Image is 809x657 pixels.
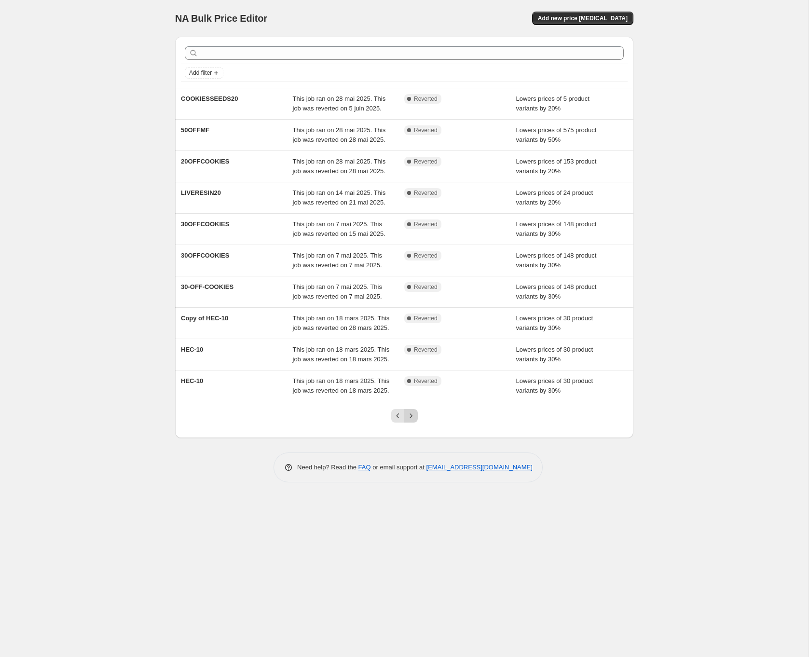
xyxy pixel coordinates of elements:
nav: Pagination [391,409,418,423]
span: This job ran on 7 mai 2025. This job was reverted on 15 mai 2025. [293,220,385,237]
button: Next [404,409,418,423]
span: Lowers prices of 30 product variants by 30% [516,346,593,363]
span: Lowers prices of 24 product variants by 20% [516,189,593,206]
span: 30OFFCOOKIES [181,220,229,228]
span: COOKIESSEEDS20 [181,95,238,102]
span: This job ran on 18 mars 2025. This job was reverted on 18 mars 2025. [293,377,390,394]
span: Reverted [414,158,438,165]
span: Lowers prices of 148 product variants by 30% [516,283,597,300]
span: Add new price [MEDICAL_DATA] [538,14,628,22]
span: 50OFFMF [181,126,209,134]
span: Lowers prices of 30 product variants by 30% [516,315,593,331]
span: This job ran on 14 mai 2025. This job was reverted on 21 mai 2025. [293,189,386,206]
span: Lowers prices of 30 product variants by 30% [516,377,593,394]
span: 30OFFCOOKIES [181,252,229,259]
span: 20OFFCOOKIES [181,158,229,165]
span: Need help? Read the [297,464,358,471]
button: Add new price [MEDICAL_DATA] [532,12,633,25]
span: This job ran on 18 mars 2025. This job was reverted on 18 mars 2025. [293,346,390,363]
span: Lowers prices of 5 product variants by 20% [516,95,590,112]
span: NA Bulk Price Editor [175,13,267,24]
span: Lowers prices of 148 product variants by 30% [516,220,597,237]
span: This job ran on 7 mai 2025. This job was reverted on 7 mai 2025. [293,283,382,300]
button: Add filter [185,67,223,79]
span: Reverted [414,315,438,322]
span: This job ran on 28 mai 2025. This job was reverted on 5 juin 2025. [293,95,386,112]
span: 30-OFF-COOKIES [181,283,233,290]
span: This job ran on 7 mai 2025. This job was reverted on 7 mai 2025. [293,252,382,269]
span: This job ran on 28 mai 2025. This job was reverted on 28 mai 2025. [293,158,386,175]
span: Add filter [189,69,212,77]
span: Reverted [414,283,438,291]
span: This job ran on 28 mai 2025. This job was reverted on 28 mai 2025. [293,126,386,143]
span: HEC-10 [181,377,203,384]
span: Reverted [414,126,438,134]
span: Reverted [414,189,438,197]
span: Reverted [414,346,438,354]
span: Reverted [414,377,438,385]
span: This job ran on 18 mars 2025. This job was reverted on 28 mars 2025. [293,315,390,331]
a: [EMAIL_ADDRESS][DOMAIN_NAME] [426,464,533,471]
span: Reverted [414,220,438,228]
span: or email support at [371,464,426,471]
span: Copy of HEC-10 [181,315,228,322]
a: FAQ [358,464,371,471]
span: Lowers prices of 575 product variants by 50% [516,126,597,143]
span: Reverted [414,95,438,103]
span: Lowers prices of 148 product variants by 30% [516,252,597,269]
span: Reverted [414,252,438,260]
span: Lowers prices of 153 product variants by 20% [516,158,597,175]
span: HEC-10 [181,346,203,353]
span: LIVERESIN20 [181,189,221,196]
button: Previous [391,409,405,423]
